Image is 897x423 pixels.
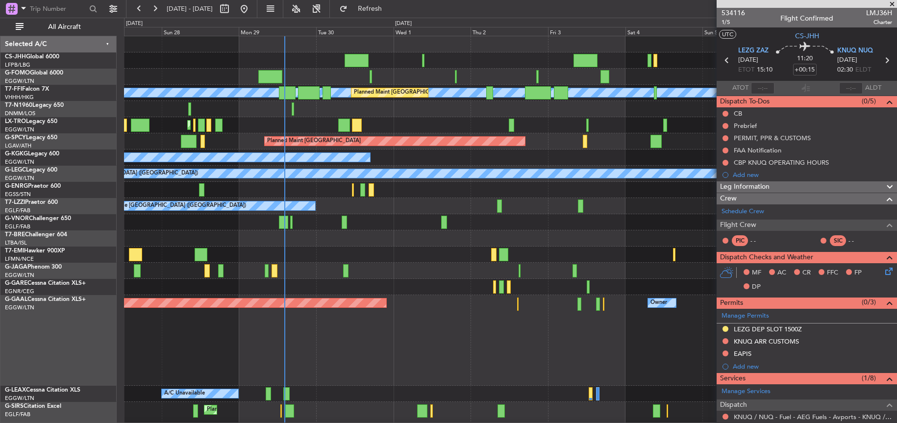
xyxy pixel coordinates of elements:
span: G-KGKG [5,151,28,157]
span: G-SPCY [5,135,26,141]
a: LGAV/ATH [5,142,31,149]
span: [DATE] [837,55,857,65]
a: EGGW/LTN [5,158,34,166]
div: Fri 3 [548,27,625,36]
div: KNUQ ARR CUSTOMS [734,337,799,346]
div: Sat 4 [625,27,703,36]
span: 1/5 [722,18,745,26]
div: Sun 5 [702,27,780,36]
div: LEZG DEP SLOT 1500Z [734,325,802,333]
button: All Aircraft [11,19,106,35]
button: UTC [719,30,736,39]
span: ALDT [865,83,881,93]
span: Refresh [349,5,391,12]
div: Planned Maint [GEOGRAPHIC_DATA] ([GEOGRAPHIC_DATA]) [354,85,508,100]
span: G-SIRS [5,403,24,409]
input: --:-- [751,82,774,94]
span: Services [720,373,746,384]
div: Add new [733,362,892,371]
span: CS-JHH [795,31,819,41]
div: - - [750,236,772,245]
a: LX-TROLegacy 650 [5,119,57,124]
a: DNMM/LOS [5,110,35,117]
div: Flight Confirmed [780,13,833,24]
span: T7-N1960 [5,102,32,108]
div: A/C Unavailable [GEOGRAPHIC_DATA] ([GEOGRAPHIC_DATA]) [87,199,246,213]
span: T7-EMI [5,248,24,254]
span: [DATE] [738,55,758,65]
a: G-LEAXCessna Citation XLS [5,387,80,393]
a: KNUQ / NUQ - Fuel - AEG Fuels - Avports - KNUQ / NUQ [734,413,892,421]
span: (0/5) [862,96,876,106]
span: LEZG ZAZ [738,46,769,56]
a: G-JAGAPhenom 300 [5,264,62,270]
span: T7-FFI [5,86,22,92]
a: EGGW/LTN [5,77,34,85]
span: 02:30 [837,65,853,75]
div: Add new [733,171,892,179]
a: EGLF/FAB [5,411,30,418]
div: SIC [830,235,846,246]
span: G-FOMO [5,70,30,76]
a: G-ENRGPraetor 600 [5,183,61,189]
span: Permits [720,298,743,309]
a: EGGW/LTN [5,304,34,311]
div: Planned Maint [GEOGRAPHIC_DATA] ([GEOGRAPHIC_DATA]) [207,402,361,417]
button: Refresh [335,1,394,17]
span: ETOT [738,65,754,75]
div: CBP KNUQ OPERATING HOURS [734,158,829,167]
a: EGNR/CEG [5,288,34,295]
span: All Aircraft [25,24,103,30]
span: 534116 [722,8,745,18]
span: G-VNOR [5,216,29,222]
div: Planned Maint [GEOGRAPHIC_DATA] ([GEOGRAPHIC_DATA]) [190,118,345,132]
a: T7-BREChallenger 604 [5,232,67,238]
a: LFPB/LBG [5,61,30,69]
span: ATOT [732,83,748,93]
div: A/C Unavailable [164,386,205,401]
span: G-GARE [5,280,27,286]
span: MF [752,268,761,278]
div: Tue 30 [316,27,394,36]
a: EGLF/FAB [5,207,30,214]
span: G-GAAL [5,297,27,302]
a: Manage Services [722,387,771,397]
a: CS-JHHGlobal 6000 [5,54,59,60]
input: Trip Number [30,1,86,16]
a: G-LEGCLegacy 600 [5,167,57,173]
a: EGLF/FAB [5,223,30,230]
div: - - [848,236,871,245]
div: PERMIT, PPR & CUSTOMS [734,134,811,142]
div: Prebrief [734,122,757,130]
span: G-ENRG [5,183,28,189]
div: Sun 28 [162,27,239,36]
div: Wed 1 [394,27,471,36]
span: Dispatch To-Dos [720,96,770,107]
span: Charter [866,18,892,26]
a: LTBA/ISL [5,239,27,247]
span: G-LEGC [5,167,26,173]
span: CS-JHH [5,54,26,60]
a: T7-EMIHawker 900XP [5,248,65,254]
div: Mon 29 [239,27,316,36]
span: G-JAGA [5,264,27,270]
a: G-SPCYLegacy 650 [5,135,57,141]
span: Dispatch [720,399,747,411]
a: EGGW/LTN [5,126,34,133]
a: Schedule Crew [722,207,764,217]
a: T7-LZZIPraetor 600 [5,199,58,205]
a: LFMN/NCE [5,255,34,263]
a: EGSS/STN [5,191,31,198]
span: Leg Information [720,181,770,193]
span: Crew [720,193,737,204]
a: G-FOMOGlobal 6000 [5,70,63,76]
span: (0/3) [862,297,876,307]
span: AC [777,268,786,278]
a: G-GARECessna Citation XLS+ [5,280,86,286]
span: T7-LZZI [5,199,25,205]
span: (1/8) [862,373,876,383]
span: LX-TRO [5,119,26,124]
div: Planned Maint [GEOGRAPHIC_DATA] [267,134,361,149]
span: [DATE] - [DATE] [167,4,213,13]
span: G-LEAX [5,387,26,393]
